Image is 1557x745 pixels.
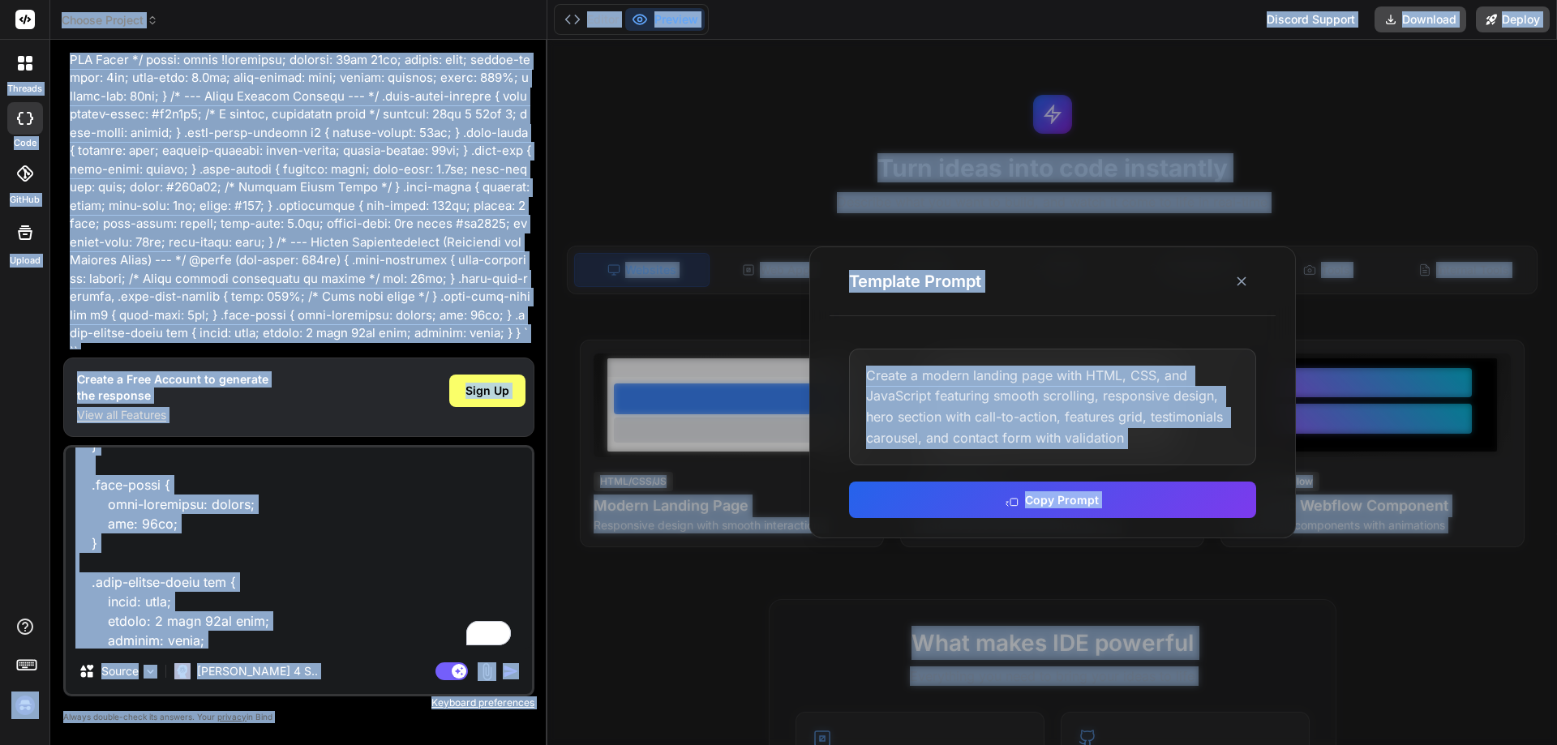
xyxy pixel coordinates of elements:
[849,349,1256,465] div: Create a modern landing page with HTML, CSS, and JavaScript featuring smooth scrolling, responsiv...
[1375,6,1466,32] button: Download
[197,663,318,679] p: [PERSON_NAME] 4 S..
[174,663,191,679] img: Claude 4 Sonnet
[217,712,247,721] span: privacy
[10,193,40,207] label: GitHub
[849,482,1256,518] button: Copy Prompt
[63,709,534,725] p: Always double-check its answers. Your in Bind
[11,691,39,719] img: signin
[625,8,705,31] button: Preview
[10,254,41,268] label: Upload
[66,447,532,649] textarea: To enrich screen reader interactions, please activate Accessibility in Grammarly extension settings
[478,662,496,681] img: attachment
[465,383,509,399] span: Sign Up
[62,12,158,28] span: Choose Project
[849,270,981,293] h3: Template Prompt
[77,407,268,423] p: View all Features
[101,663,139,679] p: Source
[1257,6,1365,32] div: Discord Support
[1476,6,1550,32] button: Deploy
[7,82,42,96] label: threads
[14,136,36,150] label: code
[503,663,519,679] img: icon
[77,371,268,404] h1: Create a Free Account to generate the response
[558,8,625,31] button: Editor
[63,696,534,709] p: Keyboard preferences
[144,665,157,679] img: Pick Models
